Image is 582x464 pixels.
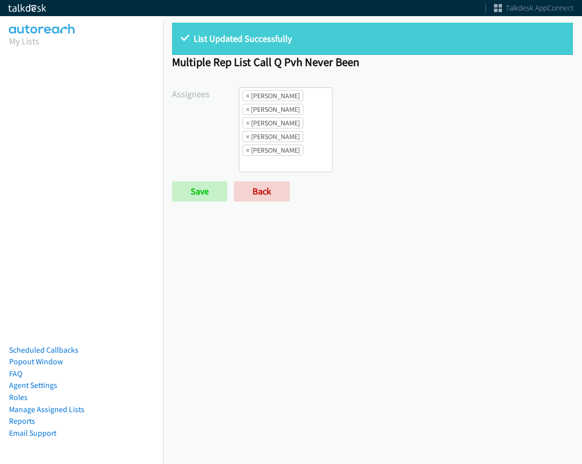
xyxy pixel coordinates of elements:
input: Save [172,181,227,202]
a: Roles [9,392,28,402]
a: Reports [9,416,35,426]
li: Alana Ruiz [242,90,303,101]
label: Assignees [172,87,239,101]
a: Popout Window [9,357,63,366]
span: × [246,145,250,155]
li: Jordan Stehlik [242,145,303,156]
a: FAQ [9,369,22,378]
li: Daquaya Johnson [242,117,303,128]
a: Email Support [9,428,56,438]
span: × [246,91,250,101]
a: Scheduled Callbacks [9,345,78,355]
a: My Lists [9,35,39,47]
p: List Updated Successfully [181,32,564,45]
a: Back [234,181,290,202]
a: Agent Settings [9,380,57,390]
iframe: Resource Center [553,192,582,272]
span: × [246,131,250,142]
a: Manage Assigned Lists [9,405,85,414]
li: Charles Ross [242,104,303,115]
span: × [246,118,250,128]
a: Talkdesk AppConnect [494,3,574,13]
span: × [246,104,250,114]
li: Jasmin Martinez [242,131,303,142]
h1: Multiple Rep List Call Q Pvh Never Been [172,55,573,69]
